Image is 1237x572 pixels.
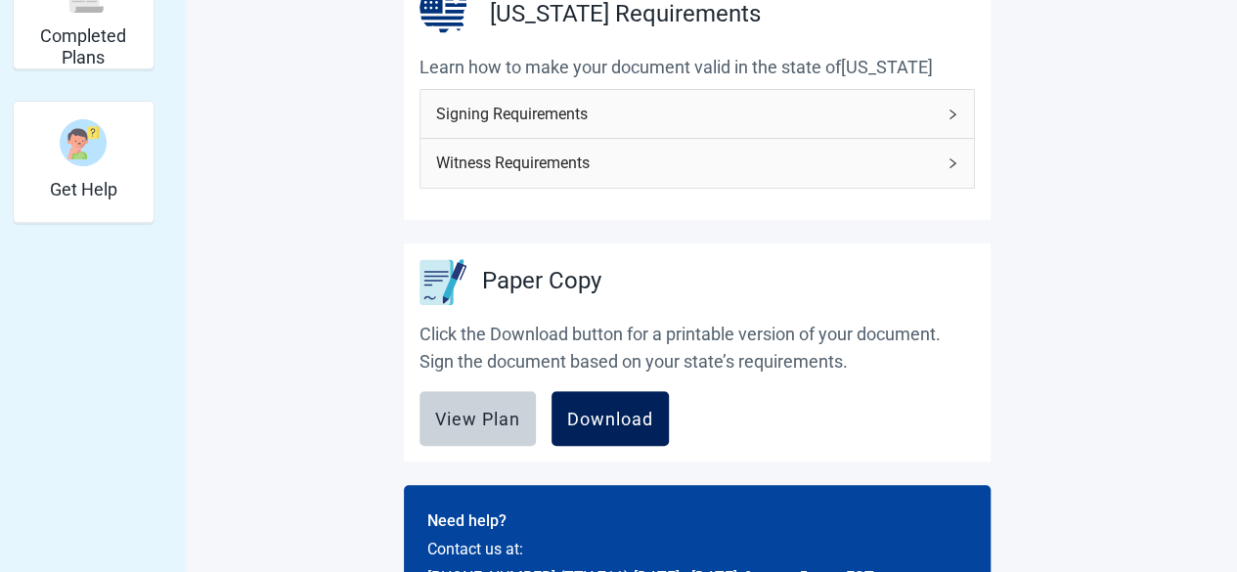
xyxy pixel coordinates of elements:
img: Paper Copy [420,259,466,305]
div: Download [567,409,653,428]
div: Signing Requirements [420,90,974,138]
span: Witness Requirements [436,151,935,175]
div: Get Help [13,101,155,223]
span: right [947,157,958,169]
div: Witness Requirements [420,139,974,187]
span: right [947,109,958,120]
h3: Paper Copy [482,263,601,300]
p: Contact us at: [427,537,967,561]
p: Click the Download button for a printable version of your document. Sign the document based on yo... [420,321,975,376]
h2: Completed Plans [22,25,146,67]
button: View Plan [420,391,536,446]
h2: Get Help [50,179,117,200]
p: Learn how to make your document valid in the state of [US_STATE] [420,54,975,81]
img: person-question-x68TBcxA.svg [60,119,107,166]
button: Download [552,391,669,446]
p: Need help? [427,508,967,533]
span: Signing Requirements [436,102,935,126]
div: View Plan [435,409,520,428]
